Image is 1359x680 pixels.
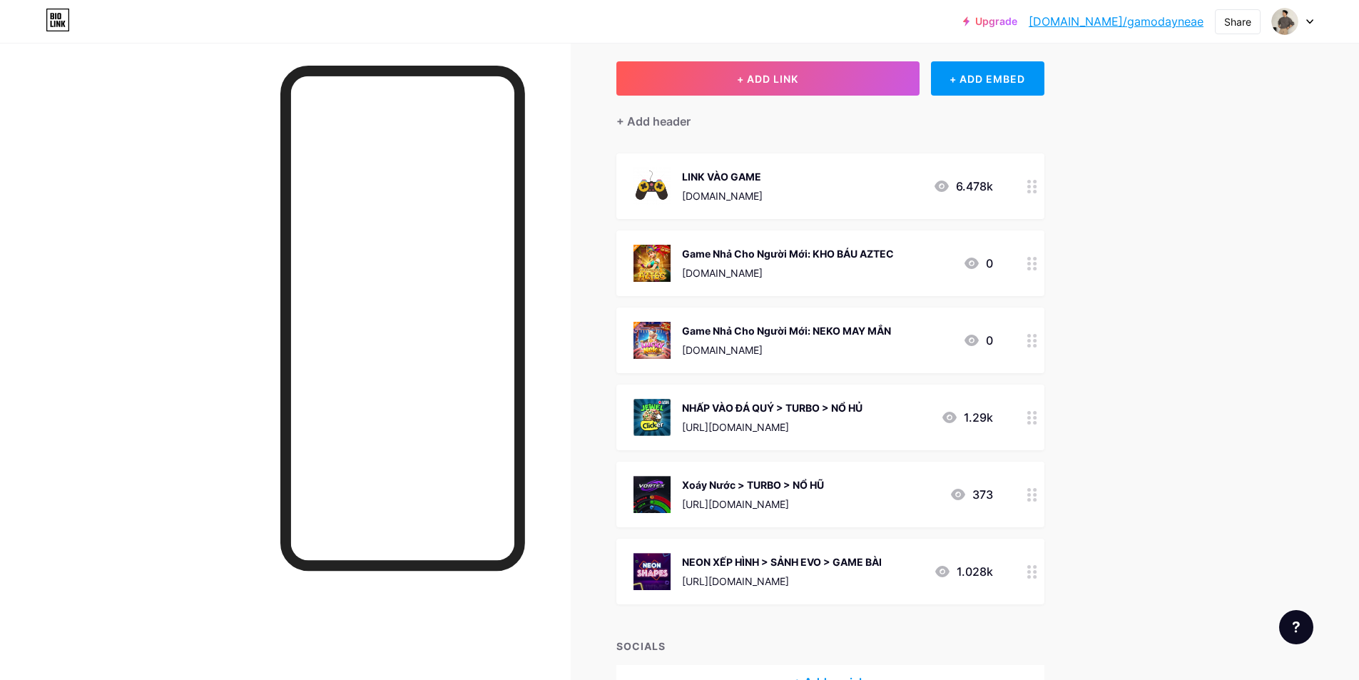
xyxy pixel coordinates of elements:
img: Xoáy Nước > TURBO > NỔ HŨ [633,476,671,513]
div: 1.028k [934,563,993,580]
div: Xoáy Nước > TURBO > NỔ HŨ [682,477,824,492]
span: + ADD LINK [737,73,798,85]
div: Game Nhả Cho Người Mới: KHO BÁU AZTEC [682,246,894,261]
div: 0 [963,255,993,272]
div: [URL][DOMAIN_NAME] [682,420,862,435]
div: + Add header [616,113,691,130]
img: LINK VÀO GAME [633,168,671,205]
div: Share [1224,14,1251,29]
div: [DOMAIN_NAME] [682,188,763,203]
button: + ADD LINK [616,61,920,96]
a: [DOMAIN_NAME]/gamodayneae [1029,13,1203,30]
div: NHẤP VÀO ĐÁ QUÝ > TURBO > NỔ HỦ [682,400,862,415]
img: Game Nhả Cho Người Mới: KHO BÁU AZTEC [633,245,671,282]
div: 0 [963,332,993,349]
img: gamodayneae [1271,8,1298,35]
div: 6.478k [933,178,993,195]
div: [DOMAIN_NAME] [682,265,894,280]
div: Game Nhả Cho Người Mới: NEKO MAY MẮN [682,323,891,338]
img: NEON XẾP HÌNH > SẢNH EVO > GAME BÀI [633,553,671,590]
div: 373 [950,486,993,503]
div: + ADD EMBED [931,61,1044,96]
div: 1.29k [941,409,993,426]
div: NEON XẾP HÌNH > SẢNH EVO > GAME BÀI [682,554,882,569]
img: NHẤP VÀO ĐÁ QUÝ > TURBO > NỔ HỦ [633,399,671,436]
a: Upgrade [963,16,1017,27]
div: LINK VÀO GAME [682,169,763,184]
div: [DOMAIN_NAME] [682,342,891,357]
div: [URL][DOMAIN_NAME] [682,574,882,589]
div: [URL][DOMAIN_NAME] [682,497,824,512]
div: SOCIALS [616,639,1044,654]
img: Game Nhả Cho Người Mới: NEKO MAY MẮN [633,322,671,359]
